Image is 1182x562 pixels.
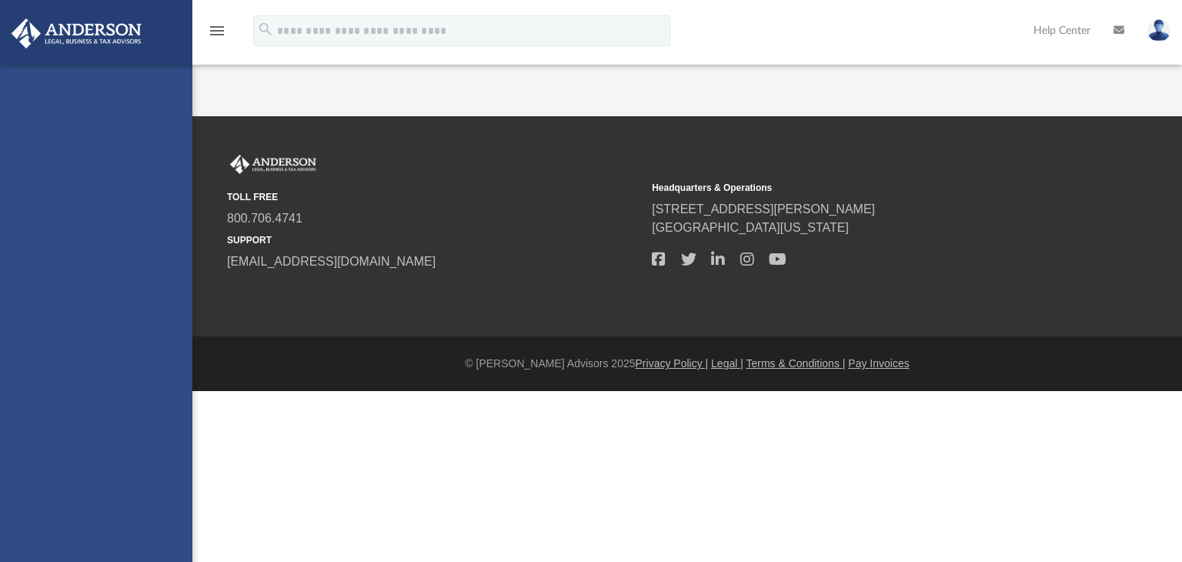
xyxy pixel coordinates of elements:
[227,155,319,175] img: Anderson Advisors Platinum Portal
[227,190,641,204] small: TOLL FREE
[711,357,743,370] a: Legal |
[7,18,146,49] img: Anderson Advisors Platinum Portal
[208,29,226,40] a: menu
[652,221,849,234] a: [GEOGRAPHIC_DATA][US_STATE]
[208,22,226,40] i: menu
[257,21,274,38] i: search
[227,212,302,225] a: 800.706.4741
[1147,19,1170,42] img: User Pic
[227,255,436,268] a: [EMAIL_ADDRESS][DOMAIN_NAME]
[652,202,875,216] a: [STREET_ADDRESS][PERSON_NAME]
[227,233,641,247] small: SUPPORT
[848,357,909,370] a: Pay Invoices
[636,357,709,370] a: Privacy Policy |
[192,356,1182,372] div: © [PERSON_NAME] Advisors 2025
[652,181,1066,195] small: Headquarters & Operations
[746,357,846,370] a: Terms & Conditions |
